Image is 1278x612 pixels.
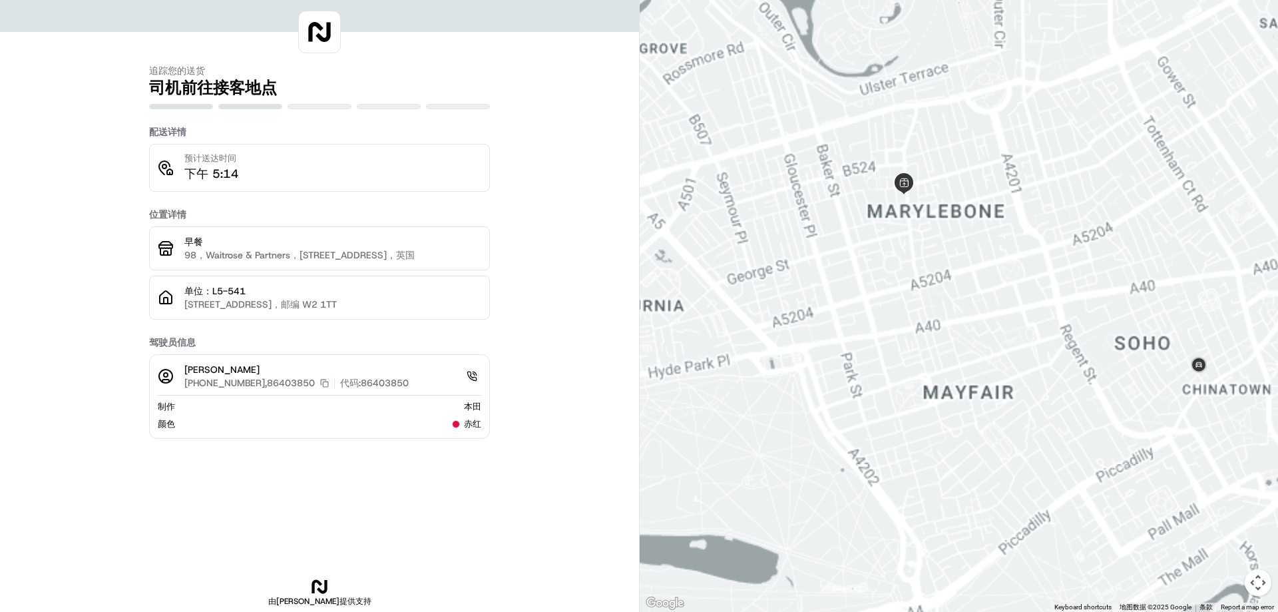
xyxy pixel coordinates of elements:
font: 驾驶员信息 [149,336,196,348]
font: 追踪您的送货 [149,65,205,77]
font: 单位：L5-541 [184,285,246,297]
font: 由[PERSON_NAME] [268,596,339,607]
a: 条款（在新标签页中打开） [1199,603,1213,611]
font: 提供支持 [339,596,371,607]
font: 代码: [340,377,361,389]
a: 在 Google 地图中打开此区域（打开新窗口） [643,595,687,612]
font: 颜色 [158,418,175,430]
font: 早餐 [184,236,203,248]
font: [PHONE_NUMBER],86403850 [184,377,315,389]
font: 条款 [1199,603,1213,611]
button: 键盘快捷键 [1054,603,1112,612]
font: 下午 5:14 [184,166,239,182]
font: 预计送达时间 [184,153,236,164]
font: 制作 [158,401,175,412]
font: 赤红 [464,418,481,430]
font: [STREET_ADDRESS]，邮编 W2 1TT [184,298,337,310]
font: 86403850 [361,377,409,389]
font: 本田 [464,401,481,412]
img: 谷歌 [643,595,687,612]
font: [PERSON_NAME] [184,364,260,376]
font: 地图数据 ©2025 Google [1120,603,1191,611]
font: 配送详情 [149,126,186,138]
font: 位置详情 [149,208,186,220]
font: 98，Waitrose & Partners，[STREET_ADDRESS]，英国 [184,249,415,261]
button: 地图相机控件 [1245,569,1271,596]
a: Report a map error [1221,603,1274,611]
font: 司机前往接客地点 [149,77,277,99]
